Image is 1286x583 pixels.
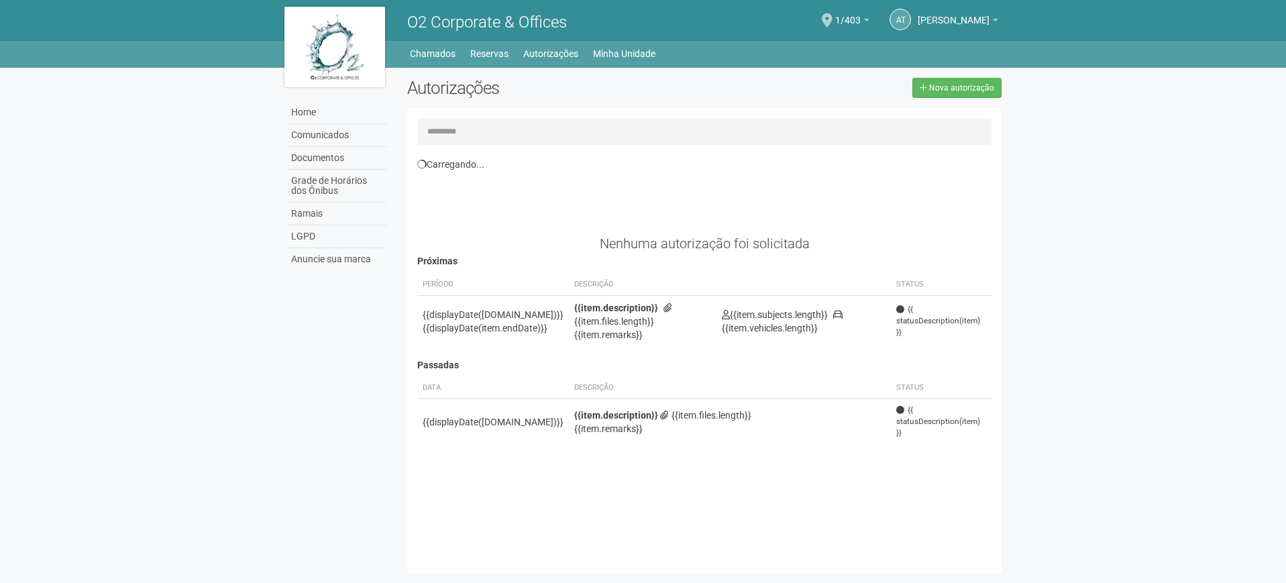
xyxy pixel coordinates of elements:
th: Descrição [569,274,716,296]
a: Autorizações [523,44,578,63]
a: Anuncie sua marca [288,248,387,270]
a: Reservas [470,44,508,63]
span: {{item.vehicles.length}} [722,309,843,333]
a: 1/403 [835,17,869,28]
span: {{ statusDescription(item) }} [896,405,986,439]
h4: Passadas [417,360,992,370]
th: Descrição [569,377,892,399]
a: Grade de Horários dos Ônibus [288,170,387,203]
a: Ramais [288,203,387,225]
span: O2 Corporate & Offices [407,13,567,32]
strong: {{item.description}} [574,410,658,421]
div: {{displayDate(item.endDate)}} [423,321,564,335]
a: AT [890,9,911,30]
span: {{item.files.length}} [660,410,751,421]
div: {{item.remarks}} [574,422,886,435]
h4: Próximas [417,256,992,266]
div: {{displayDate([DOMAIN_NAME])}} [423,415,564,429]
a: Chamados [410,44,456,63]
th: Status [891,274,992,296]
div: {{displayDate([DOMAIN_NAME])}} [423,308,564,321]
div: {{item.remarks}} [574,328,711,341]
div: Nenhuma autorização foi solicitada [417,237,992,250]
a: Minha Unidade [593,44,655,63]
th: Período [417,274,569,296]
a: Comunicados [288,124,387,147]
a: LGPD [288,225,387,248]
a: Documentos [288,147,387,170]
a: [PERSON_NAME] [918,17,998,28]
th: Data [417,377,569,399]
span: 1/403 [835,2,861,25]
span: {{item.subjects.length}} [722,309,828,320]
span: {{ statusDescription(item) }} [896,304,986,338]
img: logo.jpg [284,7,385,87]
strong: {{item.description}} [574,303,658,313]
div: Carregando... [417,158,992,170]
span: {{item.files.length}} [574,303,675,327]
h2: Autorizações [407,78,694,98]
a: Nova autorização [912,78,1002,98]
a: Home [288,101,387,124]
span: Nova autorização [929,83,994,93]
span: Amanda Tavares Ferreira [918,2,989,25]
th: Status [891,377,992,399]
